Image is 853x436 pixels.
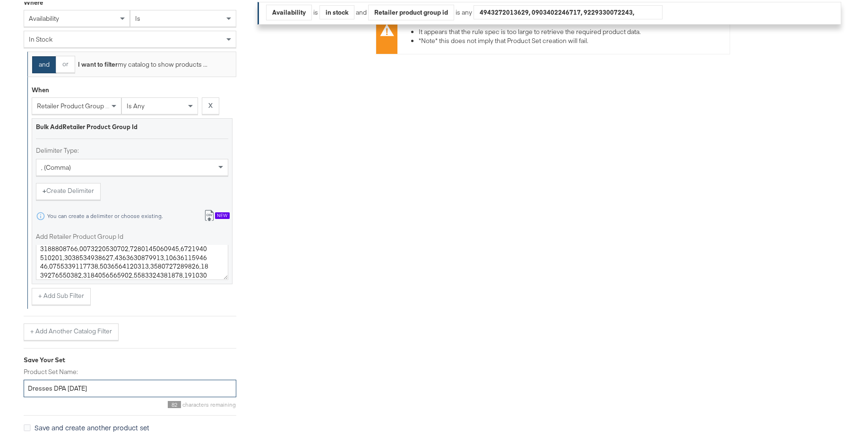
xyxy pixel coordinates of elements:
[197,206,236,223] button: New
[356,3,663,18] div: and
[41,161,71,170] span: , (comma)
[369,3,454,18] div: Retailer product group id
[202,96,219,113] button: X
[32,286,91,303] button: + Add Sub Filter
[407,12,725,23] div: Failed to generate Preview
[320,3,354,17] div: in stock
[34,421,149,430] span: Save and create another product set
[419,26,725,35] li: It appears that the rule spec is too large to retrieve the required product data.
[24,399,236,406] div: characters remaining
[135,12,140,21] span: is
[127,100,145,108] span: is any
[215,210,230,217] div: New
[474,3,662,17] div: 4943272013629, 0903402246717, 9229330072243, 9999480121177, 1425451588313, 5290448024180, 4744558...
[36,243,228,278] textarea: 6783022449375,7152603850651,0951344880253,6404513999901,2694757084198,8683225761360,6690301597771...
[32,84,49,93] div: When
[24,354,236,363] div: Save Your Set
[36,230,228,239] label: Add Retailer Product Group Id
[36,144,228,153] label: Delimiter Type:
[454,6,474,15] div: is any
[208,99,213,108] strong: X
[43,184,46,193] strong: +
[24,378,236,395] input: Give your set a descriptive name
[47,211,163,218] div: You can create a delimiter or choose existing.
[24,322,119,339] button: + Add Another Catalog Filter
[32,54,56,71] button: and
[37,100,111,108] span: retailer product group id
[36,181,101,198] button: +Create Delimiter
[419,35,725,44] li: *Note* this does not imply that Product Set creation will fail.
[29,33,52,42] span: in stock
[56,54,75,71] button: or
[267,3,311,18] div: Availability
[78,58,118,67] strong: I want to filter
[29,12,59,21] span: availability
[168,399,181,406] span: 82
[75,58,207,67] div: my catalog to show products ...
[36,121,228,130] div: Bulk Add Retailer Product Group Id
[312,6,319,15] div: is
[24,366,236,375] label: Product Set Name:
